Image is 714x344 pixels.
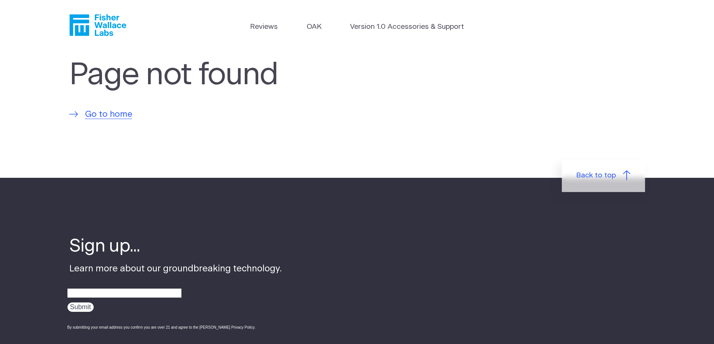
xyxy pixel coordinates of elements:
a: Fisher Wallace [69,14,126,36]
input: Submit [67,302,94,312]
a: Go to home [69,108,132,121]
div: Learn more about our groundbreaking technology. [69,235,282,337]
h4: Sign up... [69,235,282,259]
a: Back to top [562,160,645,192]
span: Go to home [85,108,132,121]
a: Reviews [250,22,278,33]
span: Back to top [576,170,616,181]
a: Version 1.0 Accessories & Support [350,22,464,33]
a: OAK [307,22,322,33]
h1: Page not found [69,58,393,93]
div: By submitting your email address you confirm you are over 21 and agree to the [PERSON_NAME] Priva... [67,325,282,330]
